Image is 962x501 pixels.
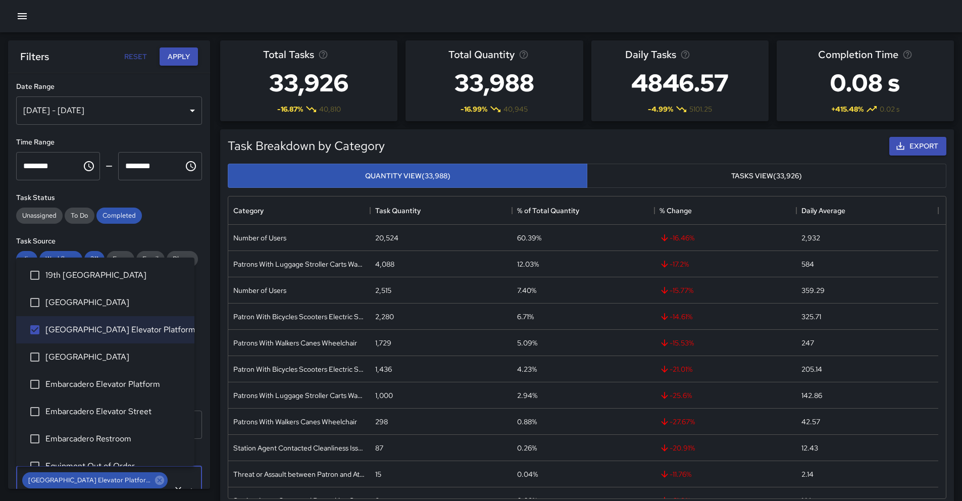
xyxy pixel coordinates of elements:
[263,63,355,103] h3: 33,926
[39,255,82,263] span: Workflows
[660,417,695,427] span: -27.67 %
[107,255,134,263] span: Form
[277,104,303,114] span: -16.87 %
[16,251,37,267] div: Jia
[648,104,673,114] span: -4.99 %
[318,49,328,60] svg: Total number of tasks in the selected period, compared to the previous period.
[184,483,198,497] button: Close
[660,469,691,479] span: -11.76 %
[233,233,286,243] div: Number of Users
[171,483,185,497] button: Clear
[801,469,814,479] div: 2.14
[233,312,365,322] div: Patron With Bicycles Scooters Electric Scooters
[660,338,694,348] span: -15.53 %
[16,96,202,125] div: [DATE] - [DATE]
[136,255,165,263] span: Email
[319,104,341,114] span: 40,810
[45,351,186,363] span: [GEOGRAPHIC_DATA]
[448,63,540,103] h3: 33,988
[263,46,314,63] span: Total Tasks
[233,285,286,295] div: Number of Users
[517,312,534,322] div: 6.71%
[107,251,134,267] div: Form
[660,312,692,322] span: -14.61 %
[16,192,202,204] h6: Task Status
[660,364,692,374] span: -21.01 %
[801,417,820,427] div: 42.57
[16,137,202,148] h6: Time Range
[801,364,822,374] div: 205.14
[375,312,394,322] div: 2,280
[517,285,536,295] div: 7.40%
[45,296,186,309] span: [GEOGRAPHIC_DATA]
[818,63,913,103] h3: 0.08 s
[84,251,105,267] div: 311
[375,259,394,269] div: 4,088
[136,251,165,267] div: Email
[801,338,814,348] div: 247
[517,259,539,269] div: 12.03%
[167,251,198,267] div: Phone
[375,233,398,243] div: 20,524
[233,443,365,453] div: Station Agent Contacted Cleanliness Issue Reported
[16,236,202,247] h6: Task Source
[39,251,82,267] div: Workflows
[375,196,421,225] div: Task Quantity
[45,324,186,336] span: [GEOGRAPHIC_DATA] Elevator Platform
[660,233,694,243] span: -16.46 %
[45,378,186,390] span: Embarcadero Elevator Platform
[16,255,37,263] span: Jia
[233,417,357,427] div: Patrons With Walkers Canes Wheelchair
[461,104,487,114] span: -16.99 %
[517,364,537,374] div: 4.23%
[801,285,825,295] div: 359.29
[233,364,365,374] div: Patron With Bicycles Scooters Electric Scooters
[880,104,899,114] span: 0.02 s
[818,46,898,63] span: Completion Time
[625,63,735,103] h3: 4846.57
[233,469,365,479] div: Threat or Assault between Patron and Attendant - BART PD Contacted
[517,196,579,225] div: % of Total Quantity
[889,137,946,156] button: Export
[801,443,818,453] div: 12.43
[375,338,391,348] div: 1,729
[233,390,365,400] div: Patrons With Luggage Stroller Carts Wagons
[625,46,676,63] span: Daily Tasks
[796,196,938,225] div: Daily Average
[801,312,821,322] div: 325.71
[79,156,99,176] button: Choose time, selected time is 12:00 AM
[119,47,151,66] button: Reset
[45,433,186,445] span: Embarcadero Restroom
[65,211,94,220] span: To Do
[801,196,845,225] div: Daily Average
[20,48,49,65] h6: Filters
[167,255,198,263] span: Phone
[375,364,392,374] div: 1,436
[517,443,537,453] div: 0.26%
[16,211,63,220] span: Unassigned
[375,390,393,400] div: 1,000
[801,233,820,243] div: 2,932
[16,81,202,92] h6: Date Range
[65,208,94,224] div: To Do
[660,443,695,453] span: -20.91 %
[587,164,946,188] button: Tasks View(33,926)
[45,269,186,281] span: 19th [GEOGRAPHIC_DATA]
[96,211,142,220] span: Completed
[233,196,264,225] div: Category
[84,255,105,263] span: 311
[22,474,157,486] span: [GEOGRAPHIC_DATA] Elevator Platform
[660,259,689,269] span: -17.2 %
[689,104,712,114] span: 5101.25
[801,390,822,400] div: 142.86
[801,259,814,269] div: 584
[517,390,537,400] div: 2.94%
[831,104,864,114] span: + 415.48 %
[96,208,142,224] div: Completed
[160,47,198,66] button: Apply
[375,417,388,427] div: 298
[233,338,357,348] div: Patrons With Walkers Canes Wheelchair
[660,390,692,400] span: -25.6 %
[228,196,370,225] div: Category
[45,460,186,472] span: Equipment Out of Order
